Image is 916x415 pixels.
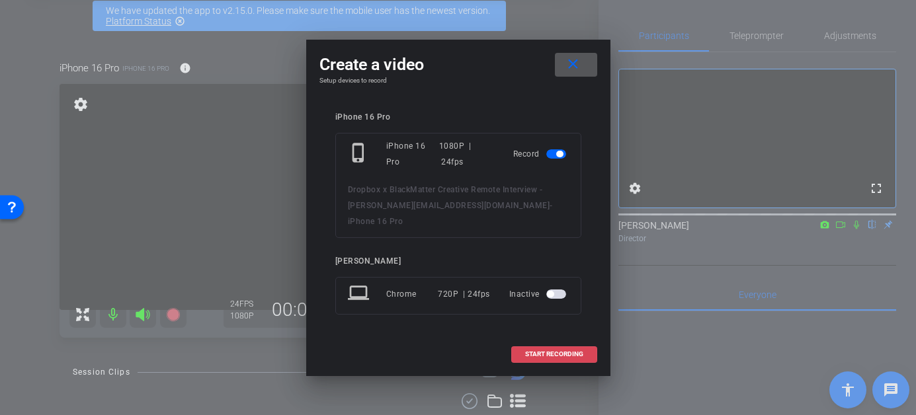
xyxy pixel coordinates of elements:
[386,282,438,306] div: Chrome
[348,185,550,210] span: Dropbox x BlackMatter Creative Remote Interview - [PERSON_NAME][EMAIL_ADDRESS][DOMAIN_NAME]
[348,217,403,226] span: iPhone 16 Pro
[525,351,583,358] span: START RECORDING
[509,282,569,306] div: Inactive
[439,138,494,170] div: 1080P | 24fps
[319,77,597,85] h4: Setup devices to record
[550,201,553,210] span: -
[386,138,439,170] div: iPhone 16 Pro
[319,53,597,77] div: Create a video
[438,282,490,306] div: 720P | 24fps
[348,282,372,306] mat-icon: laptop
[348,142,372,166] mat-icon: phone_iphone
[335,256,581,266] div: [PERSON_NAME]
[513,138,569,170] div: Record
[565,56,581,73] mat-icon: close
[511,346,597,363] button: START RECORDING
[335,112,581,122] div: iPhone 16 Pro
